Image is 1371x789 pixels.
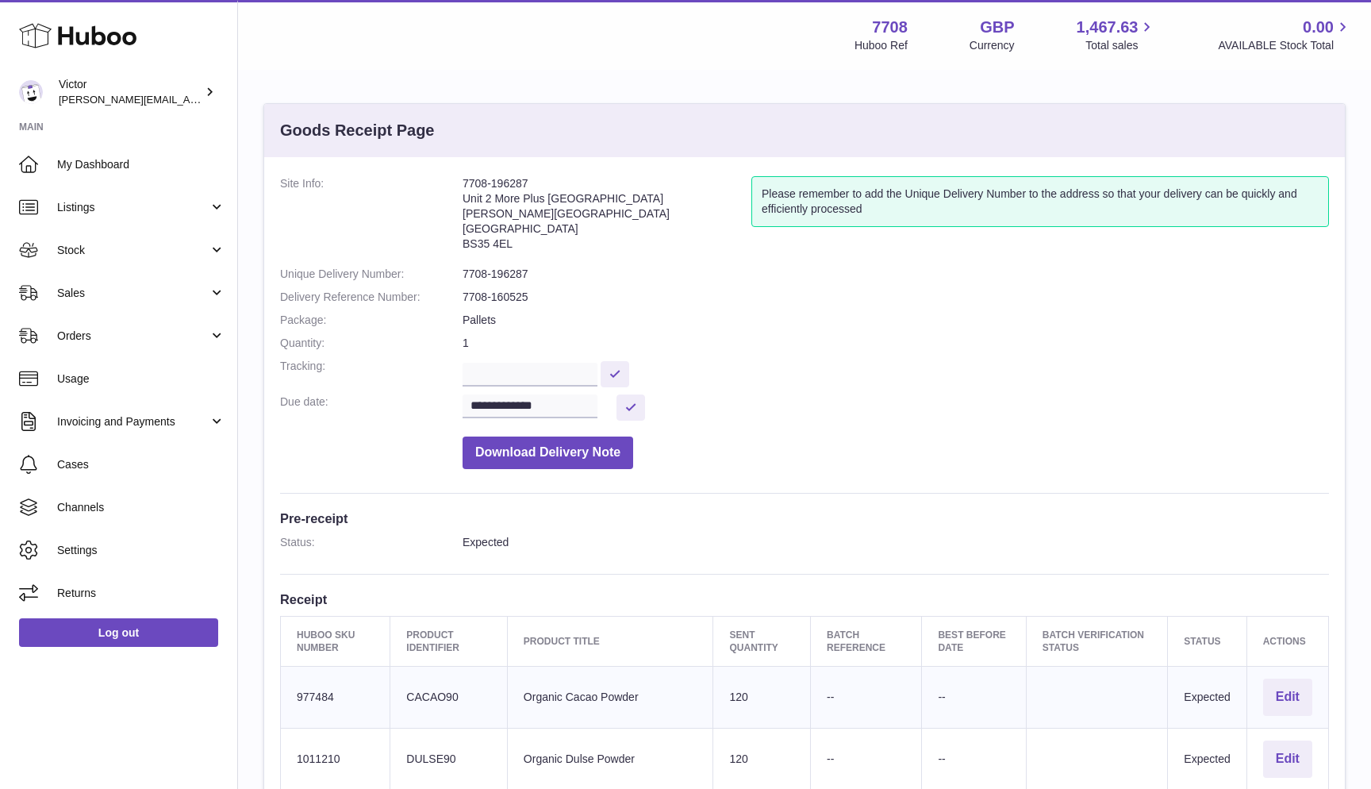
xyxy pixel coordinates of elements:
th: Huboo SKU Number [281,616,390,666]
dt: Site Info: [280,176,463,259]
span: Channels [57,500,225,515]
span: AVAILABLE Stock Total [1218,38,1352,53]
dt: Quantity: [280,336,463,351]
button: Edit [1263,679,1312,716]
span: Stock [57,243,209,258]
th: Batch Verification Status [1026,616,1168,666]
span: 1,467.63 [1077,17,1139,38]
img: victor@erbology.co [19,80,43,104]
a: 0.00 AVAILABLE Stock Total [1218,17,1352,53]
th: Status [1168,616,1246,666]
span: Cases [57,457,225,472]
dd: 7708-196287 [463,267,1329,282]
dd: 7708-160525 [463,290,1329,305]
th: Product title [507,616,713,666]
strong: GBP [980,17,1014,38]
dt: Due date: [280,394,463,421]
dt: Status: [280,535,463,550]
span: Invoicing and Payments [57,414,209,429]
dt: Package: [280,313,463,328]
span: [PERSON_NAME][EMAIL_ADDRESS][DOMAIN_NAME] [59,93,318,106]
td: Organic Cacao Powder [507,667,713,729]
span: Usage [57,371,225,387]
td: Expected [1168,667,1246,729]
h3: Goods Receipt Page [280,120,435,141]
span: 0.00 [1303,17,1334,38]
a: 1,467.63 Total sales [1077,17,1157,53]
dd: Pallets [463,313,1329,328]
span: Settings [57,543,225,558]
div: Huboo Ref [854,38,908,53]
button: Edit [1263,741,1312,778]
h3: Pre-receipt [280,510,1329,527]
a: Log out [19,618,218,647]
td: -- [811,667,922,729]
span: Sales [57,286,209,301]
span: Orders [57,329,209,344]
th: Product Identifier [390,616,508,666]
span: Listings [57,200,209,215]
td: -- [922,667,1026,729]
button: Download Delivery Note [463,437,633,469]
dt: Delivery Reference Number: [280,290,463,305]
span: My Dashboard [57,157,225,172]
span: Returns [57,586,225,601]
h3: Receipt [280,591,1329,608]
th: Batch Reference [811,616,922,666]
strong: 7708 [872,17,908,38]
div: Please remember to add the Unique Delivery Number to the address so that your delivery can be qui... [751,176,1329,227]
dt: Unique Delivery Number: [280,267,463,282]
dd: Expected [463,535,1329,550]
div: Currency [970,38,1015,53]
div: Victor [59,77,202,107]
th: Actions [1246,616,1328,666]
td: 120 [713,667,811,729]
td: CACAO90 [390,667,508,729]
address: 7708-196287 Unit 2 More Plus [GEOGRAPHIC_DATA] [PERSON_NAME][GEOGRAPHIC_DATA] [GEOGRAPHIC_DATA] B... [463,176,751,259]
th: Sent Quantity [713,616,811,666]
th: Best Before Date [922,616,1026,666]
td: 977484 [281,667,390,729]
dd: 1 [463,336,1329,351]
span: Total sales [1085,38,1156,53]
dt: Tracking: [280,359,463,387]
